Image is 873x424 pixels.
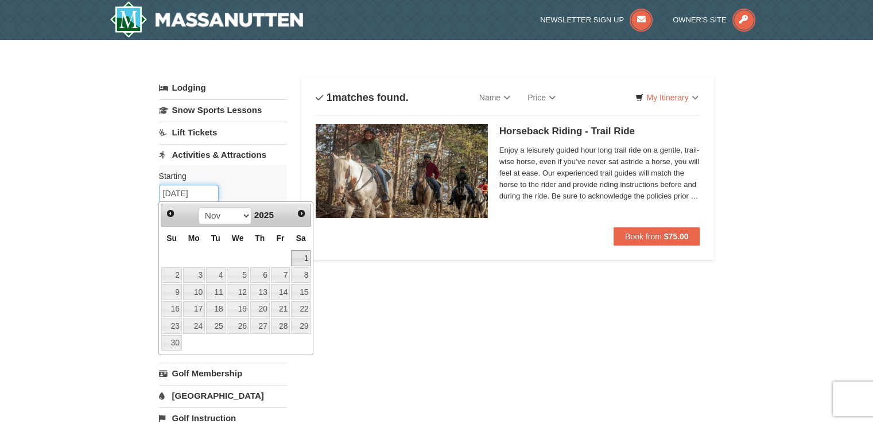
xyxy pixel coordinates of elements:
[291,301,311,317] a: 22
[471,86,519,109] a: Name
[291,318,311,334] a: 29
[255,234,265,243] span: Thursday
[159,385,287,406] a: [GEOGRAPHIC_DATA]
[540,15,653,24] a: Newsletter Sign Up
[110,1,304,38] a: Massanutten Resort
[183,318,205,334] a: 24
[291,250,311,266] a: 1
[271,301,290,317] a: 21
[673,15,727,24] span: Owner's Site
[499,145,700,202] span: Enjoy a leisurely guided hour long trail ride on a gentle, trail-wise horse, even if you’ve never...
[232,234,244,243] span: Wednesday
[614,227,700,246] button: Book from $75.00
[206,301,226,317] a: 18
[540,15,624,24] span: Newsletter Sign Up
[161,267,181,283] a: 2
[271,267,290,283] a: 7
[162,205,179,221] a: Prev
[227,318,249,334] a: 26
[250,267,270,283] a: 6
[291,284,311,300] a: 15
[625,232,662,241] span: Book from
[227,301,249,317] a: 19
[316,92,409,103] h4: matches found.
[183,301,205,317] a: 17
[294,205,310,221] a: Next
[110,1,304,38] img: Massanutten Resort Logo
[276,234,284,243] span: Friday
[211,234,220,243] span: Tuesday
[188,234,200,243] span: Monday
[271,318,290,334] a: 28
[161,301,181,317] a: 16
[227,284,249,300] a: 12
[664,232,689,241] strong: $75.00
[250,318,270,334] a: 27
[159,144,287,165] a: Activities & Attractions
[159,363,287,384] a: Golf Membership
[183,267,205,283] a: 3
[628,89,705,106] a: My Itinerary
[227,267,249,283] a: 5
[296,234,306,243] span: Saturday
[159,170,278,182] label: Starting
[159,99,287,120] a: Snow Sports Lessons
[166,234,177,243] span: Sunday
[161,318,181,334] a: 23
[250,284,270,300] a: 13
[499,126,700,137] h5: Horseback Riding - Trail Ride
[183,284,205,300] a: 10
[250,301,270,317] a: 20
[316,124,488,218] img: 21584748-79-4e8ac5ed.jpg
[206,284,226,300] a: 11
[271,284,290,300] a: 14
[297,209,306,218] span: Next
[206,267,226,283] a: 4
[161,284,181,300] a: 9
[291,267,311,283] a: 8
[327,92,332,103] span: 1
[166,209,175,218] span: Prev
[159,77,287,98] a: Lodging
[161,335,181,351] a: 30
[254,210,274,220] span: 2025
[206,318,226,334] a: 25
[673,15,755,24] a: Owner's Site
[159,122,287,143] a: Lift Tickets
[519,86,564,109] a: Price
